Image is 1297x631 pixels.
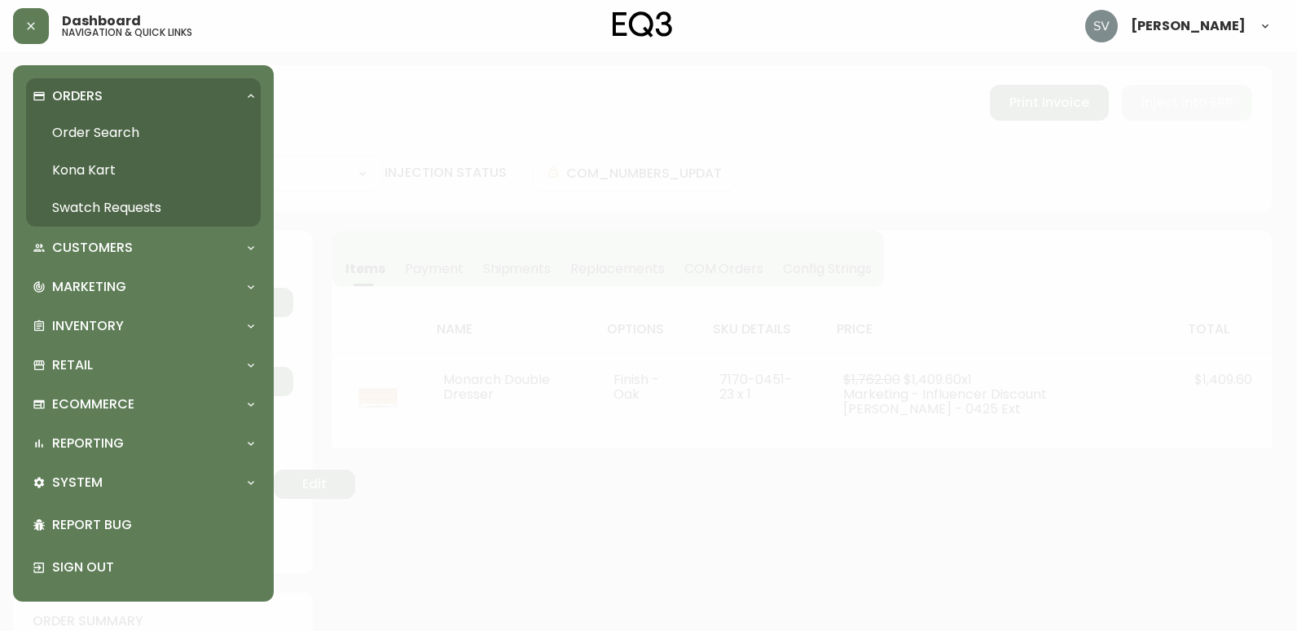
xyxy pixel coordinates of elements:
a: Kona Kart [26,152,261,189]
h5: navigation & quick links [62,28,192,38]
div: Inventory [26,308,261,344]
p: Inventory [52,317,124,335]
p: Orders [52,87,103,105]
div: Report Bug [26,504,261,546]
div: Reporting [26,426,261,461]
div: Sign Out [26,546,261,589]
span: Dashboard [62,15,141,28]
p: Reporting [52,435,124,452]
p: System [52,474,103,492]
img: 0ef69294c49e88f033bcbeb13310b844 [1085,10,1118,42]
p: Sign Out [52,558,254,576]
div: Orders [26,78,261,114]
div: Marketing [26,269,261,305]
div: Ecommerce [26,386,261,422]
div: System [26,465,261,501]
p: Retail [52,356,93,374]
a: Order Search [26,114,261,152]
div: Customers [26,230,261,266]
a: Swatch Requests [26,189,261,227]
div: Retail [26,347,261,383]
span: [PERSON_NAME] [1131,20,1246,33]
p: Customers [52,239,133,257]
p: Marketing [52,278,126,296]
img: logo [613,11,673,38]
p: Ecommerce [52,395,134,413]
p: Report Bug [52,516,254,534]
